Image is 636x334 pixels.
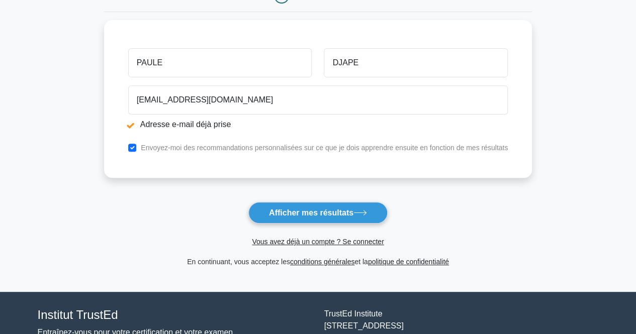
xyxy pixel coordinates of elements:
font: En continuant, vous acceptez les [187,258,290,266]
a: conditions générales [290,258,354,266]
font: et la [354,258,368,266]
font: [STREET_ADDRESS] [324,321,404,330]
input: Prénom [128,48,312,77]
input: Nom de famille [324,48,508,77]
a: politique de confidentialité [368,258,449,266]
font: Institut TrustEd [38,308,118,321]
font: Afficher mes résultats [269,208,353,217]
a: Vous avez déjà un compte ? Se connecter [252,238,384,246]
button: Afficher mes résultats [248,202,388,224]
font: TrustEd Institute [324,309,383,318]
font: Adresse e-mail déjà prise [140,120,231,129]
font: Envoyez-moi des recommandations personnalisées sur ce que je dois apprendre ensuite en fonction d... [141,144,508,152]
input: E-mail [128,85,508,115]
